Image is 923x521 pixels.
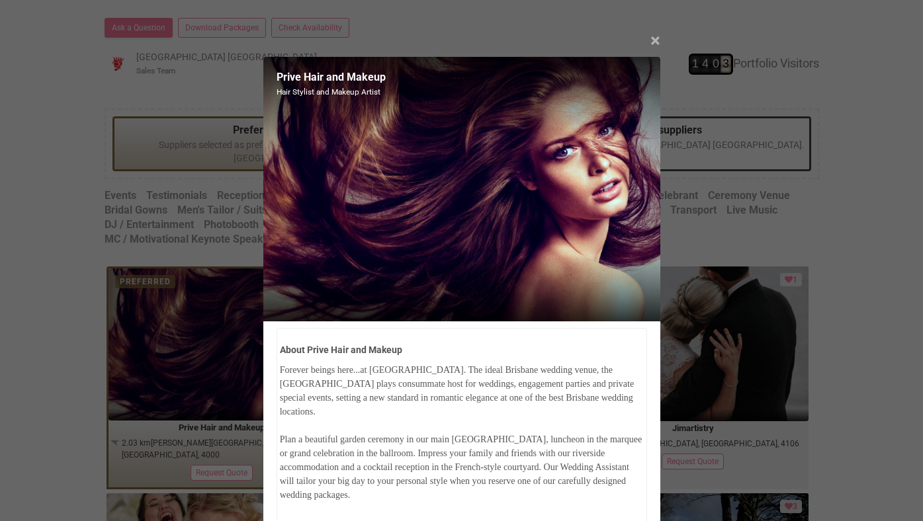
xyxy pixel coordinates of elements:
[263,57,660,321] img: 20250211_151635001.jpg
[277,87,386,98] small: Hair Stylist and Makeup Artist
[650,30,660,52] span: ×
[280,343,644,356] label: About Prive Hair and Makeup
[280,365,642,500] span: Forever beings here...at [GEOGRAPHIC_DATA]. The ideal Brisbane wedding venue, the [GEOGRAPHIC_DAT...
[277,70,386,85] legend: Prive Hair and Makeup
